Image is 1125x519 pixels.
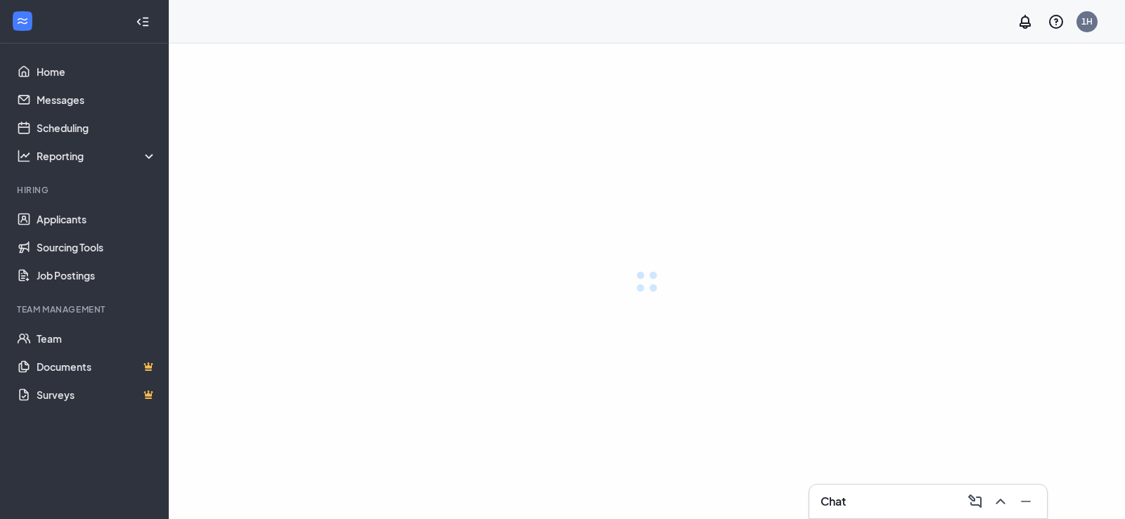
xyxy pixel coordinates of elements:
a: Messages [37,86,157,114]
div: Reporting [37,149,157,163]
div: 1H [1081,15,1093,27]
svg: QuestionInfo [1048,13,1065,30]
svg: ComposeMessage [967,493,984,510]
div: Team Management [17,303,154,315]
svg: WorkstreamLogo [15,14,30,28]
button: ChevronUp [988,490,1010,513]
a: Applicants [37,205,157,233]
a: Job Postings [37,261,157,289]
div: Hiring [17,184,154,196]
h3: Chat [821,494,846,509]
svg: Notifications [1017,13,1034,30]
a: DocumentsCrown [37,353,157,381]
svg: Minimize [1017,493,1034,510]
svg: Analysis [17,149,31,163]
a: SurveysCrown [37,381,157,409]
svg: ChevronUp [992,493,1009,510]
a: Scheduling [37,114,157,142]
svg: Collapse [136,15,150,29]
a: Home [37,58,157,86]
button: ComposeMessage [963,490,985,513]
button: Minimize [1013,490,1036,513]
a: Sourcing Tools [37,233,157,261]
a: Team [37,324,157,353]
